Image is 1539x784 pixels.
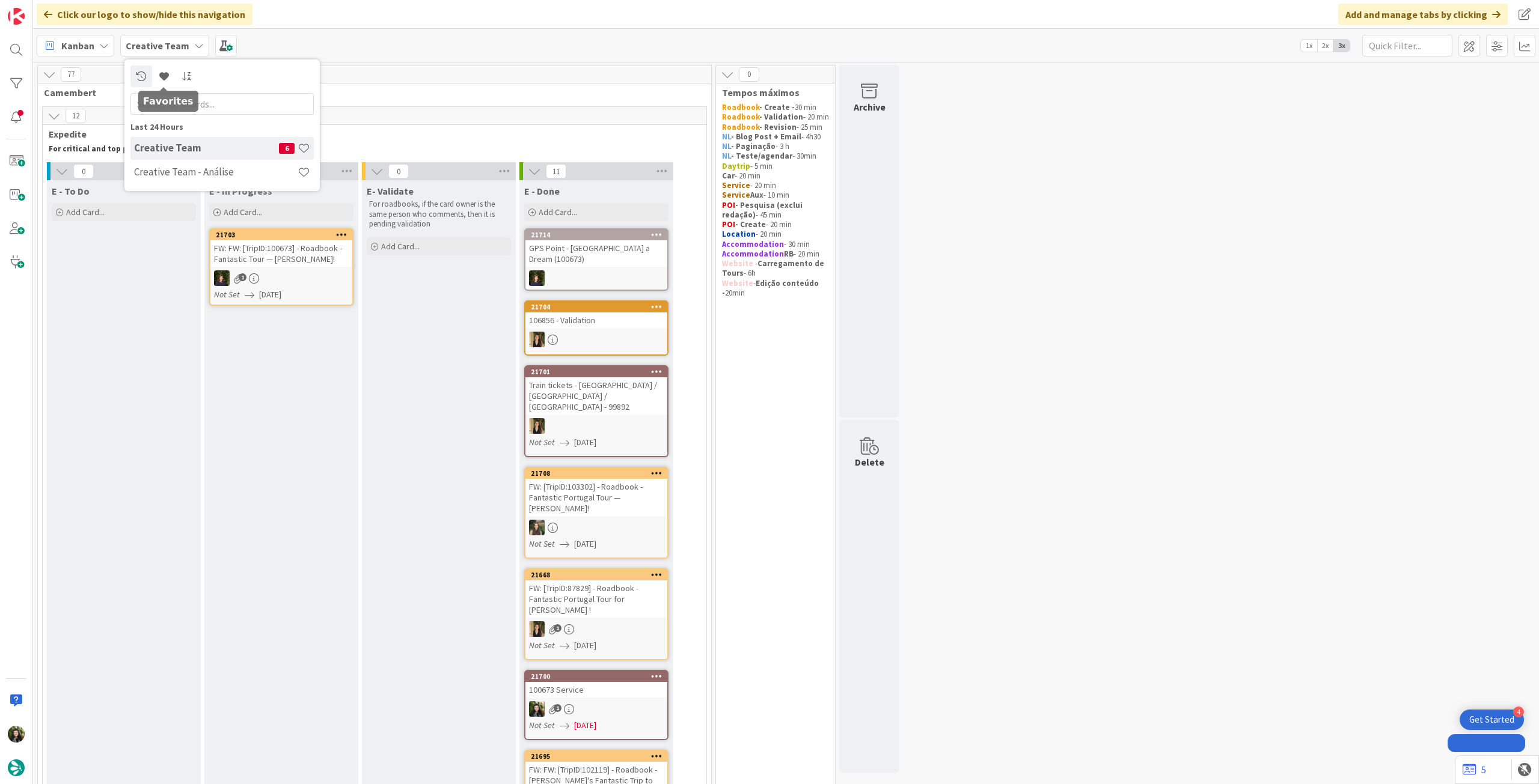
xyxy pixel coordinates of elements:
span: [DATE] [574,719,596,732]
div: 21701Train tickets - [GEOGRAPHIC_DATA] / [GEOGRAPHIC_DATA] / [GEOGRAPHIC_DATA] - 99892 [525,366,667,415]
strong: - Paginação [731,141,776,151]
div: 21668 [525,570,667,580]
span: 2x [1317,40,1333,52]
p: For roadbooks, if the card owner is the same person who comments, then it is pending validation [369,199,509,229]
span: 0 [73,164,94,178]
strong: Location [722,229,756,239]
div: Delete [855,455,884,469]
div: 106856 - Validation [525,312,667,328]
div: 21714GPS Point - [GEOGRAPHIC_DATA] a Dream (100673) [525,229,667,267]
p: - 10 min [722,190,829,200]
span: 1 [239,273,246,281]
img: Visit kanbanzone.com [8,8,25,25]
div: MC [210,270,352,286]
div: Open Get Started checklist, remaining modules: 4 [1460,710,1524,730]
div: Add and manage tabs by clicking [1338,4,1508,25]
span: 12 [66,109,86,123]
span: [DATE] [259,288,281,301]
div: 21714 [531,231,667,239]
p: - 20 min [722,171,829,181]
div: SP [525,418,667,434]
div: 21703FW: FW: [TripID:100673] - Roadbook - Fantastic Tour — [PERSON_NAME]! [210,229,352,267]
div: FW: [TripID:103302] - Roadbook - Fantastic Portugal Tour — [PERSON_NAME]! [525,479,667,516]
p: - 20 min [722,249,829,259]
strong: Aux [750,190,763,200]
div: 21703 [216,231,352,239]
span: 11 [546,164,566,178]
a: 21701Train tickets - [GEOGRAPHIC_DATA] / [GEOGRAPHIC_DATA] / [GEOGRAPHIC_DATA] - 99892SPNot Set[D... [524,365,669,457]
strong: Website [722,258,753,269]
strong: - Create - [759,102,795,112]
span: [DATE] [574,436,596,449]
p: - 30min [722,151,829,161]
p: 30 min [722,103,829,112]
div: 21700 [525,671,667,682]
h4: Creative Team [134,142,279,154]
strong: POI [722,200,735,210]
img: avatar [8,759,25,776]
span: [DATE] [574,538,596,550]
p: - 20 min [722,220,829,229]
div: Click our logo to show/hide this navigation [37,4,252,25]
div: SP [525,621,667,637]
div: SP [525,332,667,347]
strong: Accommodation [722,249,784,259]
i: Not Set [529,720,555,731]
strong: - Create [735,219,766,229]
span: E- Validate [367,185,414,197]
span: 3x [1333,40,1350,52]
strong: - Validation [759,112,803,122]
h5: Favorites [143,96,194,107]
div: 21704 [531,303,667,311]
i: Not Set [214,289,240,300]
div: 21704 [525,302,667,312]
p: - 20 min [722,112,829,122]
img: SP [529,332,545,347]
p: - 20 min [722,181,829,190]
span: Add Card... [381,241,420,252]
div: 21714 [525,229,667,240]
span: 1x [1301,40,1317,52]
span: Add Card... [539,207,577,217]
strong: - Blog Post + Email [731,132,801,142]
div: 21700100673 Service [525,671,667,697]
div: 21708 [531,469,667,478]
p: - 5 min [722,162,829,171]
span: E - In Progress [209,185,272,197]
div: Train tickets - [GEOGRAPHIC_DATA] / [GEOGRAPHIC_DATA] / [GEOGRAPHIC_DATA] - 99892 [525,377,667,415]
div: 21704106856 - Validation [525,302,667,328]
div: IG [525,520,667,535]
div: FW: [TripID:87829] - Roadbook - Fantastic Portugal Tour for [PERSON_NAME] ! [525,580,667,618]
div: 21695 [531,752,667,761]
div: 21703 [210,229,352,240]
div: 21708 [525,468,667,479]
img: BC [529,701,545,717]
span: Camembert [44,87,696,99]
i: Not Set [529,640,555,651]
strong: - Pesquisa (exclui redação) [722,200,804,220]
div: 21695 [525,751,667,762]
a: 21708FW: [TripID:103302] - Roadbook - Fantastic Portugal Tour — [PERSON_NAME]!IGNot Set[DATE] [524,467,669,559]
span: Expedite [49,128,691,140]
span: Add Card... [66,207,105,217]
strong: Service [722,180,750,190]
div: 21700 [531,672,667,681]
strong: NL [722,141,731,151]
a: 5 [1463,762,1486,777]
strong: POI [722,219,735,229]
strong: Roadbook [722,112,759,122]
strong: Accommodation [722,239,784,249]
img: BC [8,726,25,743]
div: BC [525,701,667,717]
p: - 20 min [722,229,829,239]
div: 4 [1513,707,1524,717]
input: Search for boards... [130,93,314,115]
div: MC [525,270,667,286]
div: 21708FW: [TripID:103302] - Roadbook - Fantastic Portugal Tour — [PERSON_NAME]! [525,468,667,516]
img: MC [529,270,545,286]
p: - 45 min [722,201,829,220]
strong: Website [722,278,753,288]
div: 21701 [525,366,667,377]
span: 77 [61,67,81,82]
div: Last 24 Hours [130,121,314,133]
